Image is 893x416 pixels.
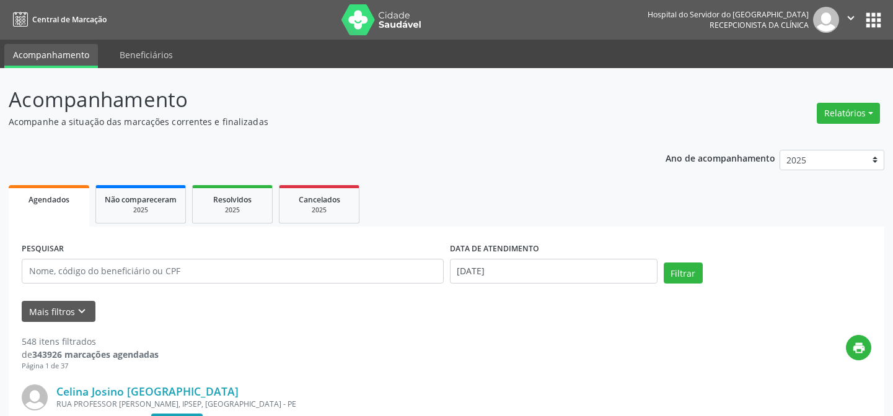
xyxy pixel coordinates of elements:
[22,259,444,284] input: Nome, código do beneficiário ou CPF
[56,384,239,398] a: Celina Josino [GEOGRAPHIC_DATA]
[29,194,69,205] span: Agendados
[666,150,775,165] p: Ano de acompanhamento
[648,9,809,20] div: Hospital do Servidor do [GEOGRAPHIC_DATA]
[9,84,622,115] p: Acompanhamento
[105,206,177,215] div: 2025
[839,7,863,33] button: 
[852,341,866,355] i: print
[56,399,685,409] div: RUA PROFESSOR [PERSON_NAME], IPSEP, [GEOGRAPHIC_DATA] - PE
[201,206,263,215] div: 2025
[846,335,871,360] button: print
[22,384,48,410] img: img
[450,259,658,284] input: Selecione um intervalo
[22,240,64,259] label: PESQUISAR
[22,361,159,371] div: Página 1 de 37
[22,348,159,361] div: de
[22,301,95,323] button: Mais filtroskeyboard_arrow_down
[75,305,89,318] i: keyboard_arrow_down
[450,240,539,259] label: DATA DE ATENDIMENTO
[105,194,177,205] span: Não compareceram
[710,20,809,30] span: Recepcionista da clínica
[32,349,159,360] strong: 343926 marcações agendadas
[817,103,880,124] button: Relatórios
[111,44,182,66] a: Beneficiários
[32,14,107,25] span: Central de Marcação
[22,335,159,348] div: 548 itens filtrados
[9,115,622,128] p: Acompanhe a situação das marcações correntes e finalizadas
[213,194,252,205] span: Resolvidos
[664,262,703,284] button: Filtrar
[863,9,884,31] button: apps
[844,11,858,25] i: 
[299,194,340,205] span: Cancelados
[813,7,839,33] img: img
[4,44,98,68] a: Acompanhamento
[9,9,107,30] a: Central de Marcação
[288,206,350,215] div: 2025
